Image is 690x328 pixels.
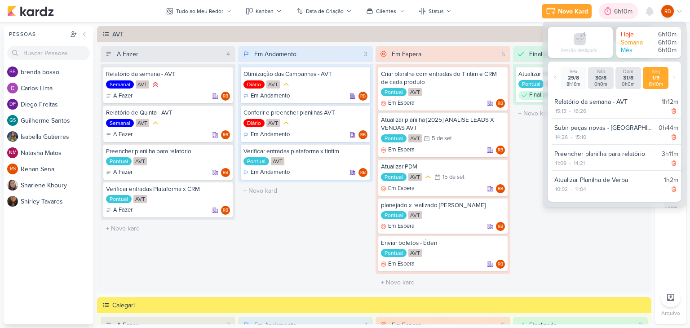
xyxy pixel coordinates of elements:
div: Subir peças novas - [GEOGRAPHIC_DATA] [554,123,655,133]
div: AVT [136,119,149,127]
p: Em Espera [388,184,415,193]
div: Pontual [381,173,407,181]
div: AVT [408,88,422,96]
div: b r e n d a b o s s o [21,67,93,77]
div: Enviar boletos - Éden [381,239,505,247]
div: AVT [408,173,422,181]
div: 1h2m [664,175,678,185]
p: RB [498,262,503,267]
div: 6h10m [645,81,667,87]
div: Rogerio Bispo [496,99,505,108]
img: Isabella Gutierres [7,131,18,142]
div: AVT [133,195,147,203]
p: RB [223,208,228,213]
button: Novo Kard [542,4,592,18]
div: 15:10 [574,133,587,141]
div: Renan Sena [7,164,18,174]
div: Diário [243,80,265,89]
div: Dom [617,69,639,75]
div: Pessoas [7,30,68,38]
div: Atualizar Planilha de Verba [554,175,660,185]
p: GS [9,118,16,123]
div: Em Espera [381,99,415,108]
div: Semana [621,39,648,47]
div: 5 de set [432,136,452,142]
input: Buscar Pessoas [7,46,90,60]
div: Relatório de Quinta - AVT [106,109,230,117]
div: Em Andamento [254,49,296,59]
div: Rogerio Bispo [221,130,230,139]
div: Diário [243,119,265,127]
div: Verificar entradas plataforma x tintim [243,147,367,155]
div: 31/8 [617,75,639,81]
input: + Novo kard [515,107,646,120]
div: Rogerio Bispo [496,222,505,231]
div: Responsável: Rogerio Bispo [496,146,505,155]
div: Responsável: Rogerio Bispo [221,206,230,215]
div: Preencher planilha para relatório [106,147,230,155]
div: AVT [266,80,280,89]
div: Em Andamento [243,168,290,177]
p: RB [223,94,228,99]
div: Em Espera [381,184,415,193]
p: A Fazer [113,206,133,215]
div: Prioridade Alta [151,80,160,89]
p: RB [223,133,228,137]
div: Responsável: Rogerio Bispo [221,168,230,177]
div: 0h0m [617,81,639,87]
p: NM [9,151,17,155]
div: - [569,185,574,193]
div: Pontual [106,157,132,165]
div: 6h10m [650,46,677,54]
div: I s a b e l l a G u t i e r r e s [21,132,93,142]
div: AVT [408,211,422,219]
div: Semanal [106,80,134,89]
div: Pontual [243,157,269,165]
div: planejado x realizado Éden [381,201,505,209]
div: Otimização das Campanhas - AVT [243,70,367,78]
p: Finalizado [529,91,555,100]
p: DF [9,102,16,107]
div: R e n a n S e n a [21,164,93,174]
div: Natasha Matos [7,147,18,158]
div: AVT [266,119,280,127]
div: G u i l h e r m e S a n t o s [21,116,93,125]
div: Responsável: Rogerio Bispo [496,260,505,269]
div: Rogerio Bispo [496,146,505,155]
div: 15:13 [554,107,567,115]
input: + Novo kard [377,276,509,289]
div: Sex [562,69,584,75]
div: Finalizado [529,49,557,59]
div: Rogerio Bispo [221,92,230,101]
div: Novo Kard [558,7,588,16]
div: Calegari [112,301,649,310]
div: 3 [360,49,371,59]
div: Relatório da semana - AVT [554,97,658,106]
div: AVT [112,30,649,39]
div: 6h10m [650,31,677,39]
div: Em Espera [381,146,415,155]
div: 4 [223,49,234,59]
div: Rogerio Bispo [358,92,367,101]
div: C a r l o s L i m a [21,84,93,93]
div: 1/9 [645,75,667,81]
div: Rogerio Bispo [221,206,230,215]
div: Atualizar planilha [2025] ANALISE LEADS X VENDAS AVT [381,116,505,132]
div: A Fazer [117,49,138,59]
div: Em Espera [392,49,421,59]
div: AVT [271,157,284,165]
div: 11:09 [554,159,567,167]
div: Em Andamento [243,130,290,139]
div: 1h12m [662,97,678,106]
div: Prioridade Média [424,173,433,182]
p: Em Espera [388,260,415,269]
p: RS [10,167,16,172]
div: Conferir e preencher planilhas AVT [243,109,367,117]
input: + Novo kard [102,222,234,235]
p: RB [498,148,503,153]
img: Shirley Tavares [7,196,18,207]
div: AVT [133,157,147,165]
div: Prioridade Média [282,80,291,89]
p: Em Andamento [251,130,290,139]
div: Rogerio Bispo [221,168,230,177]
